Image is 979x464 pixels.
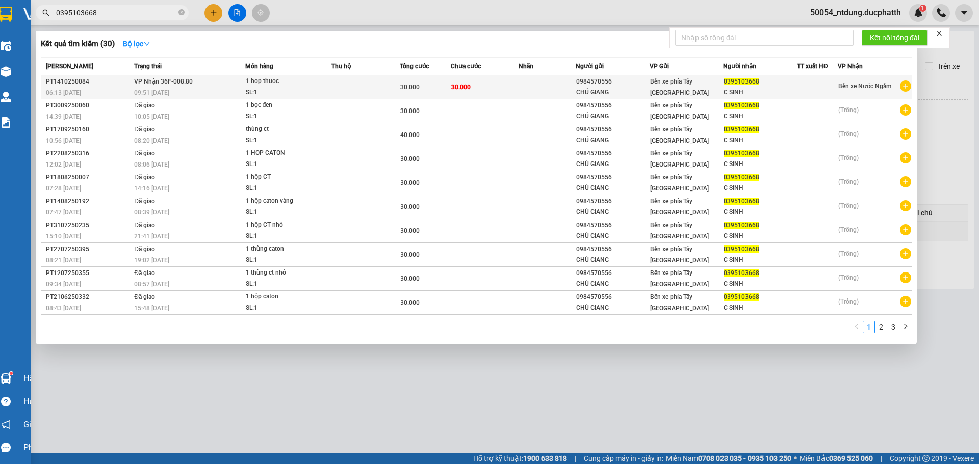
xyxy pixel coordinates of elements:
[134,63,162,70] span: Trạng thái
[246,183,322,194] div: SL: 1
[400,84,420,91] span: 30.000
[724,78,759,85] span: 0395103668
[134,305,169,312] span: 15:48 [DATE]
[246,135,322,146] div: SL: 1
[576,231,649,241] div: CHÚ GIANG
[115,36,159,52] button: Bộ lọcdown
[23,440,161,455] div: Phản hồi
[46,220,131,231] div: PT3107250235
[887,321,899,333] li: 3
[143,40,150,47] span: down
[46,113,81,120] span: 14:39 [DATE]
[134,233,169,240] span: 21:41 [DATE]
[400,227,420,234] span: 30.000
[854,323,860,330] span: left
[576,183,649,194] div: CHÚ GIANG
[246,220,322,231] div: 1 hộp CT nhỏ
[134,209,169,216] span: 08:39 [DATE]
[838,274,859,281] span: (Trống)
[246,148,322,159] div: 1 HOP CATON
[46,76,131,87] div: PT1410250084
[838,250,859,257] span: (Trống)
[724,207,796,217] div: C SINH
[23,371,161,387] div: Hàng sắp về
[134,78,193,85] span: VP Nhận 36F-008.80
[134,269,155,277] span: Đã giao
[451,84,471,91] span: 30.000
[400,203,420,210] span: 30.000
[724,174,759,181] span: 0395103668
[46,161,81,168] span: 12:02 [DATE]
[46,148,131,159] div: PT2208250316
[246,207,322,218] div: SL: 1
[400,251,420,258] span: 30.000
[576,100,649,111] div: 0984570556
[451,63,481,70] span: Chưa cước
[123,40,150,48] strong: Bộ lọc
[576,63,604,70] span: Người gửi
[41,39,115,49] h3: Kết quả tìm kiếm ( 30 )
[1,92,11,102] img: warehouse-icon
[46,196,131,207] div: PT1408250192
[576,76,649,87] div: 0984570556
[724,245,759,253] span: 0395103668
[1,66,11,77] img: warehouse-icon
[178,8,185,18] span: close-circle
[576,279,649,289] div: CHÚ GIANG
[134,102,155,109] span: Đã giao
[400,131,420,139] span: 40.000
[576,87,649,98] div: CHÚ GIANG
[900,176,911,187] span: plus-circle
[724,102,759,109] span: 0395103668
[650,126,709,144] span: Bến xe phía Tây [GEOGRAPHIC_DATA]
[875,321,887,333] li: 2
[134,257,169,264] span: 19:02 [DATE]
[134,113,169,120] span: 10:05 [DATE]
[246,87,322,98] div: SL: 1
[1,41,11,51] img: warehouse-icon
[724,231,796,241] div: C SINH
[838,226,859,233] span: (Trống)
[863,321,875,333] li: 1
[650,78,709,96] span: Bến xe phía Tây [GEOGRAPHIC_DATA]
[724,222,759,229] span: 0395103668
[903,323,909,330] span: right
[46,292,131,303] div: PT2106250332
[246,279,322,290] div: SL: 1
[46,137,81,144] span: 10:56 [DATE]
[576,148,649,159] div: 0984570556
[134,89,169,96] span: 09:51 [DATE]
[134,281,169,288] span: 08:57 [DATE]
[56,7,176,18] input: Tìm tên, số ĐT hoặc mã đơn
[46,305,81,312] span: 08:43 [DATE]
[246,100,322,111] div: 1 bọc đen
[134,293,155,301] span: Đã giao
[675,30,854,46] input: Nhập số tổng đài
[650,150,709,168] span: Bến xe phía Tây [GEOGRAPHIC_DATA]
[724,126,759,133] span: 0395103668
[246,111,322,122] div: SL: 1
[46,63,93,70] span: [PERSON_NAME]
[576,135,649,146] div: CHÚ GIANG
[650,174,709,192] span: Bến xe phía Tây [GEOGRAPHIC_DATA]
[888,321,899,333] a: 3
[863,321,874,333] a: 1
[400,155,420,162] span: 30.000
[46,124,131,135] div: PT1709250160
[724,135,796,146] div: C SINH
[246,255,322,266] div: SL: 1
[900,152,911,163] span: plus-circle
[724,87,796,98] div: C SINH
[650,63,669,70] span: VP Gửi
[724,303,796,313] div: C SINH
[900,224,911,235] span: plus-circle
[724,159,796,170] div: C SINH
[46,244,131,255] div: PT2707250395
[246,303,322,314] div: SL: 1
[723,63,756,70] span: Người nhận
[134,174,155,181] span: Đã giao
[650,293,709,312] span: Bến xe phía Tây [GEOGRAPHIC_DATA]
[46,89,81,96] span: 06:13 [DATE]
[724,198,759,205] span: 0395103668
[134,245,155,253] span: Đã giao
